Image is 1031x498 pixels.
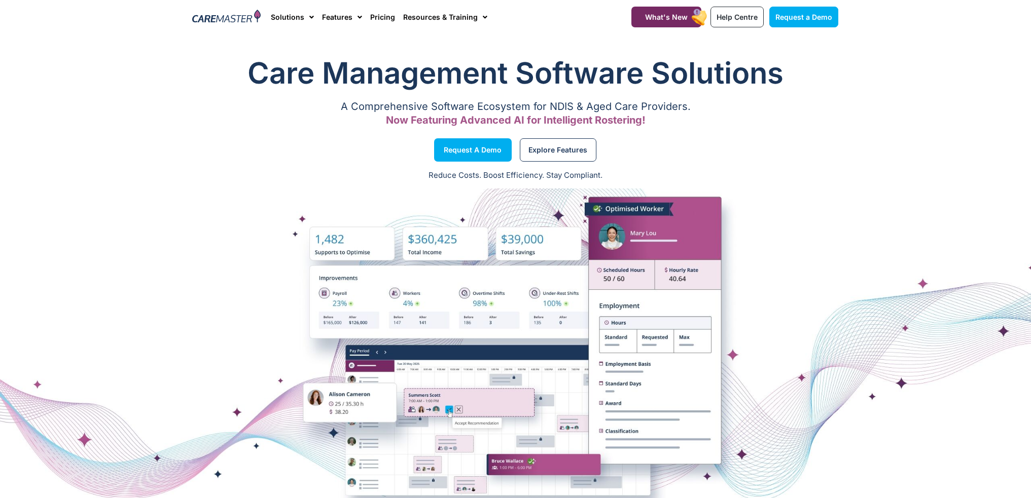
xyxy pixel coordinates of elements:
a: What's New [631,7,701,27]
a: Request a Demo [769,7,838,27]
a: Explore Features [520,138,596,162]
p: A Comprehensive Software Ecosystem for NDIS & Aged Care Providers. [193,103,839,110]
p: Reduce Costs. Boost Efficiency. Stay Compliant. [6,170,1025,181]
span: Help Centre [717,13,758,21]
span: Request a Demo [775,13,832,21]
img: CareMaster Logo [192,10,261,25]
span: Explore Features [528,147,587,152]
span: Request a Demo [444,147,502,152]
span: What's New [645,13,688,21]
span: Now Featuring Advanced AI for Intelligent Rostering! [386,114,646,126]
h1: Care Management Software Solutions [193,53,839,93]
a: Help Centre [710,7,764,27]
a: Request a Demo [434,138,512,162]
